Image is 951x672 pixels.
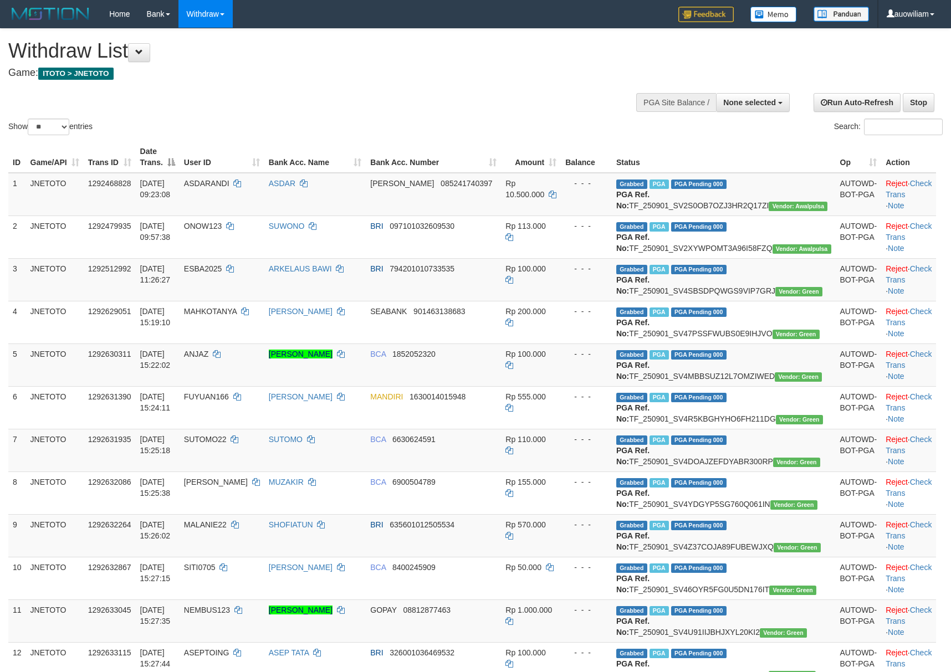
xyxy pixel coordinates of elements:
span: BRI [370,222,383,230]
a: Reject [886,520,908,529]
div: - - - [565,476,607,488]
span: ITOTO > JNETOTO [38,68,114,80]
div: - - - [565,604,607,615]
b: PGA Ref. No: [616,574,650,594]
span: [DATE] 15:25:38 [140,478,171,497]
a: Check Trans [886,350,932,370]
label: Search: [834,119,943,135]
span: PGA Pending [671,435,727,445]
div: PGA Site Balance / [636,93,716,112]
span: Grabbed [616,606,647,615]
a: Reject [886,478,908,486]
a: [PERSON_NAME] [269,563,333,572]
span: Grabbed [616,563,647,573]
span: Marked by auofahmi [650,222,669,232]
td: · · [881,216,936,258]
span: Grabbed [616,478,647,488]
td: AUTOWD-BOT-PGA [836,471,882,514]
span: PGA Pending [671,393,727,402]
span: Grabbed [616,179,647,189]
span: Marked by auowahyu [650,350,669,360]
a: Check Trans [886,478,932,497]
a: Reject [886,179,908,188]
span: ANJAZ [184,350,208,358]
span: [PERSON_NAME] [184,478,248,486]
span: PGA Pending [671,307,727,317]
div: - - - [565,178,607,189]
span: [PERSON_NAME] [370,179,434,188]
span: ESBA2025 [184,264,222,273]
a: SUWONO [269,222,305,230]
span: Rp 100.000 [505,264,545,273]
td: 7 [8,429,26,471]
a: Reject [886,350,908,358]
b: PGA Ref. No: [616,275,650,295]
a: Check Trans [886,264,932,284]
label: Show entries [8,119,93,135]
td: AUTOWD-BOT-PGA [836,557,882,599]
span: [DATE] 09:57:38 [140,222,171,242]
span: PGA Pending [671,563,727,573]
td: TF_250901_SV4U91IIJBHJXYL20KI2 [612,599,836,642]
span: Rp 1.000.000 [505,606,552,614]
a: [PERSON_NAME] [269,606,333,614]
div: - - - [565,434,607,445]
b: PGA Ref. No: [616,361,650,381]
a: Check Trans [886,648,932,668]
td: 6 [8,386,26,429]
span: 1292629051 [88,307,131,316]
span: Copy 6630624591 to clipboard [392,435,436,444]
span: [DATE] 15:24:11 [140,392,171,412]
span: PGA Pending [671,179,727,189]
td: · · [881,514,936,557]
h1: Withdraw List [8,40,623,62]
span: Grabbed [616,393,647,402]
div: - - - [565,263,607,274]
th: Op: activate to sort column ascending [836,141,882,173]
span: 1292479935 [88,222,131,230]
span: Vendor URL: https://service4.1velocity.biz [776,415,823,424]
td: 11 [8,599,26,642]
span: 1292633115 [88,648,131,657]
span: BCA [370,350,386,358]
span: [DATE] 15:26:02 [140,520,171,540]
input: Search: [864,119,943,135]
td: TF_250901_SV4SBSDPQWGS9VIP7GRJ [612,258,836,301]
span: [DATE] 15:27:44 [140,648,171,668]
span: Rp 100.000 [505,350,545,358]
div: - - - [565,391,607,402]
span: SITI0705 [184,563,216,572]
td: · · [881,343,936,386]
a: Note [888,286,904,295]
span: Grabbed [616,307,647,317]
td: TF_250901_SV4MBBSUZ12L7OMZIWED [612,343,836,386]
span: 1292512992 [88,264,131,273]
td: AUTOWD-BOT-PGA [836,429,882,471]
a: Check Trans [886,563,932,583]
span: Grabbed [616,649,647,658]
span: 1292632086 [88,478,131,486]
a: Note [888,500,904,509]
a: ARKELAUS BAWI [269,264,332,273]
span: [DATE] 11:26:27 [140,264,171,284]
div: - - - [565,562,607,573]
td: · · [881,429,936,471]
th: Amount: activate to sort column ascending [501,141,561,173]
th: Action [881,141,936,173]
span: Grabbed [616,222,647,232]
td: AUTOWD-BOT-PGA [836,301,882,343]
div: - - - [565,220,607,232]
span: Rp 113.000 [505,222,545,230]
span: [DATE] 15:22:02 [140,350,171,370]
span: ASEPTOING [184,648,229,657]
a: Stop [903,93,934,112]
td: · · [881,386,936,429]
th: Status [612,141,836,173]
a: Note [888,542,904,551]
div: - - - [565,519,607,530]
span: Rp 555.000 [505,392,545,401]
b: PGA Ref. No: [616,446,650,466]
a: Reject [886,606,908,614]
td: AUTOWD-BOT-PGA [836,599,882,642]
a: ASDAR [269,179,295,188]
